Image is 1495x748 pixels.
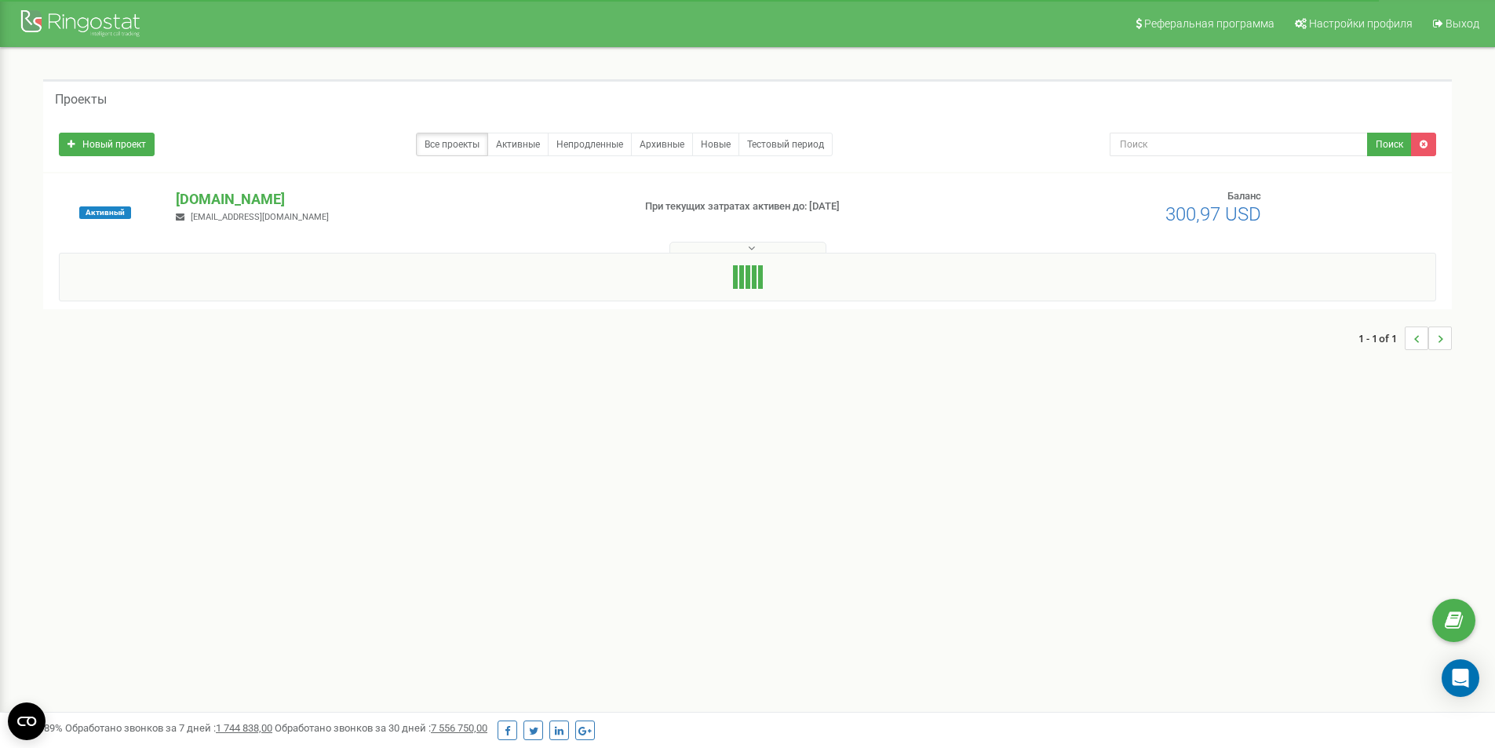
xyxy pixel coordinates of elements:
[8,702,46,740] button: Open CMP widget
[1367,133,1412,156] button: Поиск
[1442,659,1479,697] div: Open Intercom Messenger
[176,189,619,210] p: [DOMAIN_NAME]
[1165,203,1261,225] span: 300,97 USD
[1110,133,1368,156] input: Поиск
[631,133,693,156] a: Архивные
[548,133,632,156] a: Непродленные
[1446,17,1479,30] span: Выход
[65,722,272,734] span: Обработано звонков за 7 дней :
[1227,190,1261,202] span: Баланс
[1144,17,1274,30] span: Реферальная программа
[431,722,487,734] u: 7 556 750,00
[1358,311,1452,366] nav: ...
[738,133,833,156] a: Тестовый период
[79,206,131,219] span: Активный
[191,212,329,222] span: [EMAIL_ADDRESS][DOMAIN_NAME]
[487,133,549,156] a: Активные
[1309,17,1413,30] span: Настройки профиля
[55,93,107,107] h5: Проекты
[416,133,488,156] a: Все проекты
[645,199,972,214] p: При текущих затратах активен до: [DATE]
[692,133,739,156] a: Новые
[275,722,487,734] span: Обработано звонков за 30 дней :
[59,133,155,156] a: Новый проект
[1358,327,1405,350] span: 1 - 1 of 1
[216,722,272,734] u: 1 744 838,00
